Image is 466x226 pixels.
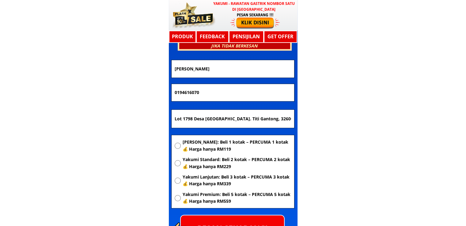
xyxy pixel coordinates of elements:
h3: Feedback [196,33,228,41]
h3: GET OFFER [265,33,296,41]
h3: Produk [169,33,196,41]
input: Alamat [173,110,293,128]
input: Nama penuh [173,60,293,77]
span: Yakumi Premium: Beli 5 kotak – PERCUMA 5 kotak 💰 Harga hanya RM559 [182,191,291,205]
span: [PERSON_NAME]: Beli 1 kotak – PERCUMA 1 kotak 💰 Harga hanya RM119 [182,139,291,153]
span: Yakumi Lanjutan: Beli 3 kotak – PERCUMA 3 kotak 💰 Harga hanya RM339 [182,174,291,187]
h3: Pensijilan [231,33,261,41]
h3: YAKUMI - Rawatan Gastrik Nombor Satu di [GEOGRAPHIC_DATA] [212,1,296,12]
span: Yakumi Standard: Beli 2 kotak – PERCUMA 2 kotak 💰 Harga hanya RM229 [182,156,291,170]
input: Nombor Telefon Bimbit [173,84,293,101]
